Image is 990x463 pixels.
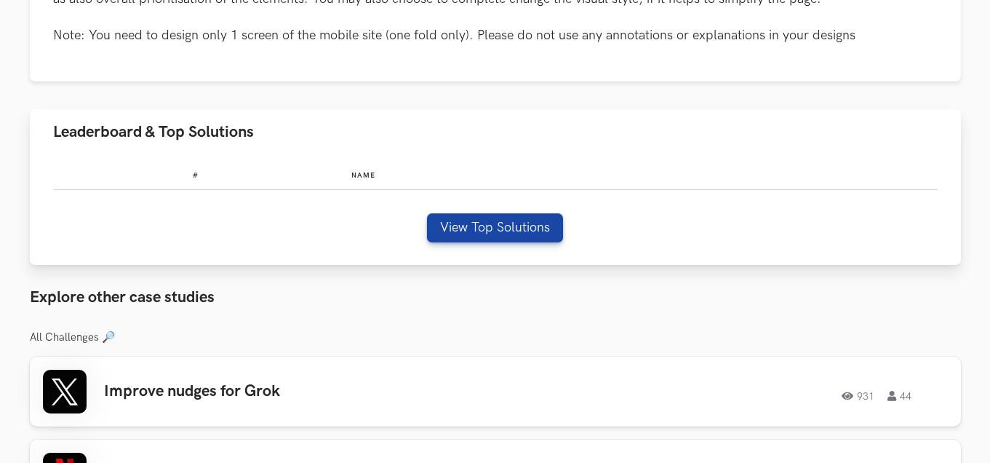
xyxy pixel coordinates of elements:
[104,382,517,401] h3: Improve nudges for Grok
[30,109,961,155] button: Leaderboard & Top Solutions
[53,159,938,190] table: Leaderboard
[351,171,375,180] span: Name
[30,357,961,427] a: Improve nudges for Grok93144
[30,331,961,344] h3: All Challenges 🔎
[193,171,199,180] span: #
[842,391,874,401] span: 931
[30,155,961,266] div: Leaderboard & Top Solutions
[887,391,911,401] span: 44
[427,213,563,242] button: View Top Solutions
[30,288,961,307] h3: Explore other case studies
[53,122,254,142] span: Leaderboard & Top Solutions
